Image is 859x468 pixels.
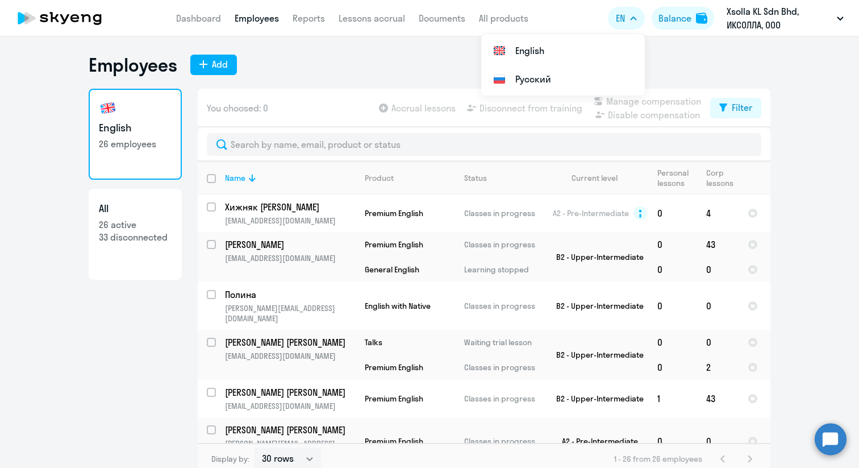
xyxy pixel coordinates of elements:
[225,438,355,459] p: [PERSON_NAME][EMAIL_ADDRESS][DOMAIN_NAME]
[493,44,506,57] img: English
[225,238,355,251] a: [PERSON_NAME]
[493,72,506,86] img: Русский
[464,173,487,183] div: Status
[658,11,691,25] div: Balance
[543,417,648,465] td: A2 - Pre-Intermediate
[365,301,431,311] span: English with Native
[697,232,739,257] td: 43
[464,436,542,446] p: Classes in progress
[225,201,355,213] a: Хижняк [PERSON_NAME]
[365,394,423,404] span: Premium English
[225,351,355,361] p: [EMAIL_ADDRESS][DOMAIN_NAME]
[293,13,325,24] a: Reports
[464,301,542,311] p: Classes in progress
[697,194,739,232] td: 4
[225,303,355,324] p: [PERSON_NAME][EMAIL_ADDRESS][DOMAIN_NAME]
[464,337,542,347] p: Waiting trial lesson
[721,5,849,32] button: Xsolla KL Sdn Bhd, ИКСОЛЛА, ООО
[552,173,648,183] div: Current level
[89,189,182,280] a: All26 active33 disconnected
[706,168,738,188] div: Corp lessons
[696,13,707,24] img: balance
[543,380,648,417] td: B2 - Upper-Intermediate
[99,218,172,231] p: 26 active
[365,239,423,250] span: Premium English
[225,173,355,183] div: Name
[697,355,739,380] td: 2
[99,138,172,150] p: 26 employees
[648,330,697,355] td: 0
[225,401,355,411] p: [EMAIL_ADDRESS][DOMAIN_NAME]
[657,168,697,188] div: Personal lessons
[464,239,542,250] p: Classes in progress
[732,101,752,114] div: Filter
[225,336,355,349] a: [PERSON_NAME] [PERSON_NAME]
[727,5,832,32] p: Xsolla KL Sdn Bhd, ИКСОЛЛА, ООО
[225,336,353,349] p: [PERSON_NAME] [PERSON_NAME]
[648,417,697,465] td: 0
[648,194,697,232] td: 0
[697,257,739,282] td: 0
[99,121,172,135] h3: English
[365,362,423,372] span: Premium English
[207,101,268,115] span: You choosed: 0
[339,13,405,24] a: Lessons accrual
[608,7,645,30] button: EN
[225,238,353,251] p: [PERSON_NAME]
[464,394,542,404] p: Classes in progress
[553,208,629,218] span: A2 - Pre-Intermediate
[225,288,353,301] p: Полина
[616,11,625,25] span: EN
[365,173,394,183] div: Product
[697,380,739,417] td: 43
[89,89,182,180] a: English26 employees
[464,208,542,218] p: Classes in progress
[225,386,355,399] a: [PERSON_NAME] [PERSON_NAME]
[99,99,117,117] img: english
[572,173,618,183] div: Current level
[648,257,697,282] td: 0
[365,436,423,446] span: Premium English
[207,133,761,156] input: Search by name, email, product or status
[225,424,355,436] a: [PERSON_NAME] [PERSON_NAME]
[464,264,542,275] p: Learning stopped
[225,386,353,399] p: [PERSON_NAME] [PERSON_NAME]
[365,208,423,218] span: Premium English
[648,380,697,417] td: 1
[190,55,237,75] button: Add
[543,232,648,282] td: B2 - Upper-Intermediate
[479,13,528,24] a: All products
[212,57,228,71] div: Add
[225,173,245,183] div: Name
[697,282,739,330] td: 0
[648,232,697,257] td: 0
[464,362,542,372] p: Classes in progress
[614,454,702,464] span: 1 - 26 from 26 employees
[225,201,353,213] p: Хижняк [PERSON_NAME]
[176,13,221,24] a: Dashboard
[543,282,648,330] td: B2 - Upper-Intermediate
[648,355,697,380] td: 0
[543,330,648,380] td: B2 - Upper-Intermediate
[365,337,382,347] span: Talks
[99,231,172,243] p: 33 disconnected
[697,330,739,355] td: 0
[99,201,172,216] h3: All
[652,7,714,30] button: Balancebalance
[225,288,355,301] a: Полина
[225,216,355,226] p: [EMAIL_ADDRESS][DOMAIN_NAME]
[419,13,465,24] a: Documents
[225,424,353,436] p: [PERSON_NAME] [PERSON_NAME]
[225,253,355,263] p: [EMAIL_ADDRESS][DOMAIN_NAME]
[481,34,645,96] ul: EN
[365,264,419,275] span: General English
[648,282,697,330] td: 0
[235,13,279,24] a: Employees
[89,53,177,76] h1: Employees
[710,98,761,118] button: Filter
[211,454,249,464] span: Display by:
[697,417,739,465] td: 0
